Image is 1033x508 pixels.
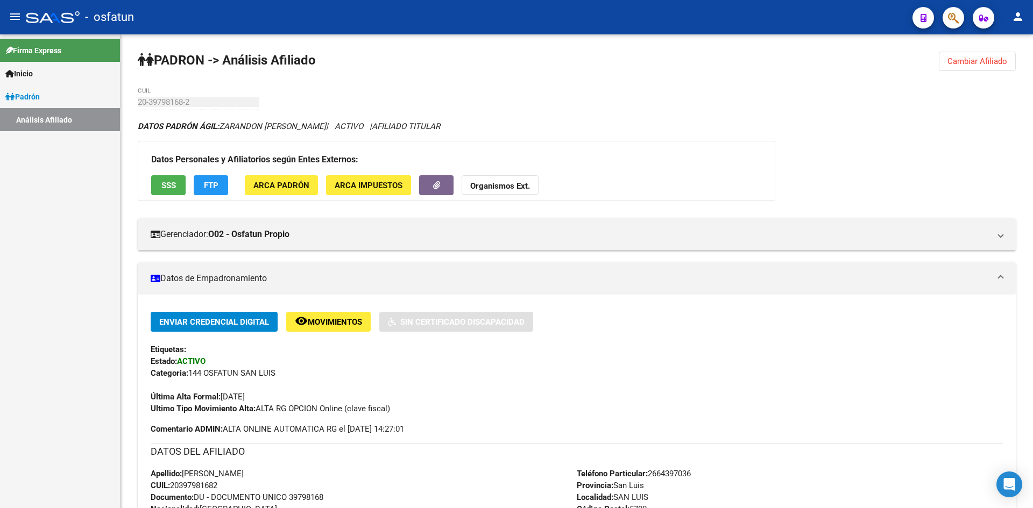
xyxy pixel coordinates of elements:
[245,175,318,195] button: ARCA Padrón
[253,181,309,190] span: ARCA Padrón
[151,424,223,434] strong: Comentario ADMIN:
[470,181,530,191] strong: Organismos Ext.
[151,175,186,195] button: SSS
[151,492,194,502] strong: Documento:
[85,5,134,29] span: - osfatun
[151,273,990,284] mat-panel-title: Datos de Empadronamiento
[138,121,219,131] strong: DATOS PADRÓN ÁGIL:
[308,317,362,327] span: Movimientos
[151,423,404,435] span: ALTA ONLINE AUTOMATICA RG el [DATE] 14:27:01
[204,181,218,190] span: FTP
[577,469,648,478] strong: Teléfono Particular:
[151,368,188,378] strong: Categoria:
[295,314,308,327] mat-icon: remove_red_eye
[151,481,217,490] span: 20397981682
[577,492,648,502] span: SAN LUIS
[138,53,316,68] strong: PADRON -> Análisis Afiliado
[947,56,1007,66] span: Cambiar Afiliado
[577,481,613,490] strong: Provincia:
[577,469,691,478] span: 2664397036
[379,312,533,332] button: Sin Certificado Discapacidad
[138,121,440,131] i: | ACTIVO |
[151,392,245,402] span: [DATE]
[194,175,228,195] button: FTP
[939,52,1016,71] button: Cambiar Afiliado
[151,469,182,478] strong: Apellido:
[151,312,278,332] button: Enviar Credencial Digital
[151,392,221,402] strong: Última Alta Formal:
[208,228,289,240] strong: O02 - Osfatun Propio
[151,152,762,167] h3: Datos Personales y Afiliatorios según Entes Externos:
[159,317,269,327] span: Enviar Credencial Digital
[151,469,244,478] span: [PERSON_NAME]
[577,492,613,502] strong: Localidad:
[400,317,525,327] span: Sin Certificado Discapacidad
[9,10,22,23] mat-icon: menu
[151,481,170,490] strong: CUIL:
[151,492,323,502] span: DU - DOCUMENTO UNICO 39798168
[5,91,40,103] span: Padrón
[151,356,177,366] strong: Estado:
[462,175,539,195] button: Organismos Ext.
[286,312,371,332] button: Movimientos
[372,121,440,131] span: AFILIADO TITULAR
[1011,10,1024,23] mat-icon: person
[996,471,1022,497] div: Open Intercom Messenger
[151,367,1003,379] div: 144 OSFATUN SAN LUIS
[151,404,256,413] strong: Ultimo Tipo Movimiento Alta:
[138,121,326,131] span: ZARANDON [PERSON_NAME]
[577,481,644,490] span: San Luis
[151,404,390,413] span: ALTA RG OPCION Online (clave fiscal)
[151,228,990,240] mat-panel-title: Gerenciador:
[151,345,186,354] strong: Etiquetas:
[5,68,33,80] span: Inicio
[177,356,206,366] strong: ACTIVO
[161,181,176,190] span: SSS
[5,45,61,56] span: Firma Express
[326,175,411,195] button: ARCA Impuestos
[138,262,1016,295] mat-expansion-panel-header: Datos de Empadronamiento
[138,218,1016,251] mat-expansion-panel-header: Gerenciador:O02 - Osfatun Propio
[151,444,1003,459] h3: DATOS DEL AFILIADO
[335,181,402,190] span: ARCA Impuestos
